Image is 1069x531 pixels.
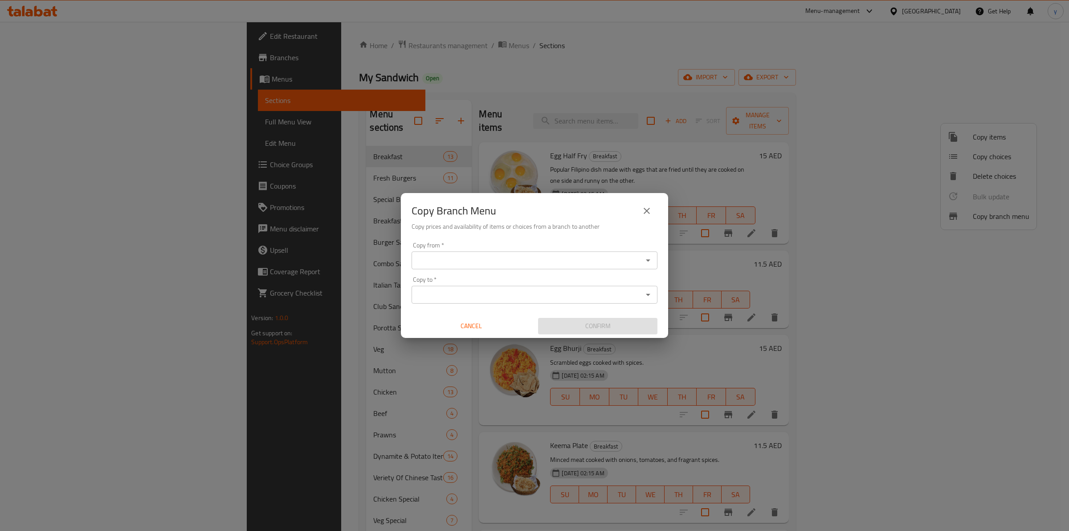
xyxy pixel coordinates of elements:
[412,222,657,231] h6: Copy prices and availability of items or choices from a branch to another
[642,288,654,301] button: Open
[642,254,654,267] button: Open
[412,204,496,218] h2: Copy Branch Menu
[415,321,527,332] span: Cancel
[412,318,531,334] button: Cancel
[636,200,657,222] button: close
